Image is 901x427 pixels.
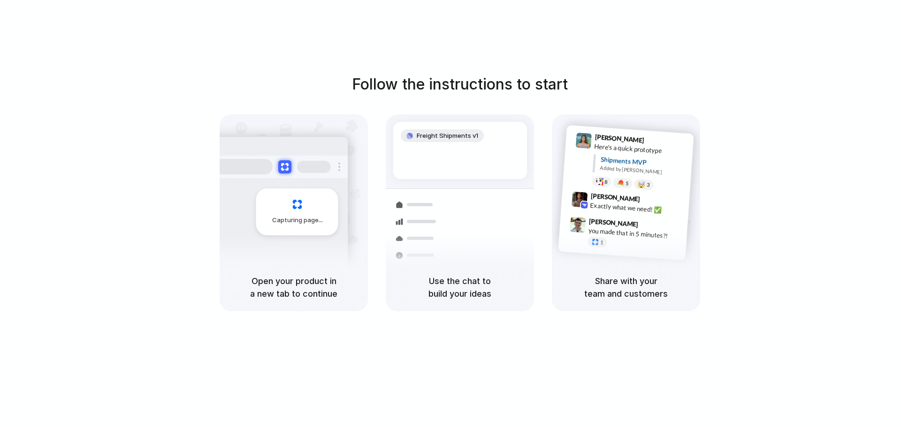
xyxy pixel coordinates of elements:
span: 3 [647,182,650,187]
span: 5 [626,181,629,186]
span: Freight Shipments v1 [417,131,478,141]
span: [PERSON_NAME] [595,132,644,145]
h5: Use the chat to build your ideas [397,275,523,300]
div: you made that in 5 minutes?! [588,225,682,241]
div: Exactly what we need! ✅ [590,200,684,216]
span: 9:42 AM [643,195,662,206]
span: 9:41 AM [647,136,666,148]
div: Shipments MVP [600,155,687,170]
div: 🤯 [638,181,646,188]
h5: Share with your team and customers [563,275,689,300]
span: 8 [604,180,608,185]
span: 1 [600,240,603,245]
h5: Open your product in a new tab to continue [231,275,357,300]
span: 9:47 AM [641,220,660,232]
div: Here's a quick prototype [594,142,688,157]
span: [PERSON_NAME] [589,216,639,230]
div: Added by [PERSON_NAME] [600,164,686,178]
span: [PERSON_NAME] [590,191,640,204]
span: Capturing page [272,216,324,225]
h1: Follow the instructions to start [352,73,568,96]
